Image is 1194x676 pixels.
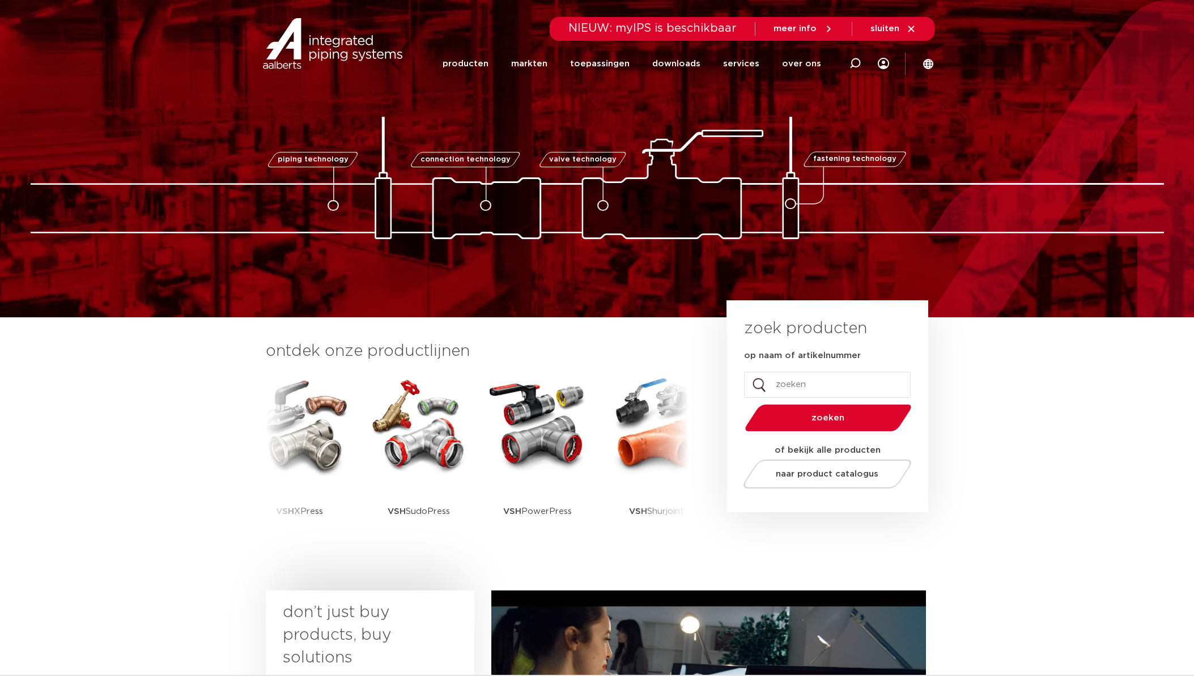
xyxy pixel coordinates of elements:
[570,41,630,87] a: toepassingen
[388,507,406,516] strong: VSH
[249,374,351,547] a: VSHXPress
[503,476,572,547] p: PowerPress
[629,507,647,516] strong: VSH
[744,350,861,362] label: op naam of artikelnummer
[568,23,737,34] span: NIEUW: myIPS is beschikbaar
[813,156,896,163] span: fastening technology
[744,317,867,340] h3: zoek producten
[549,156,617,163] span: valve technology
[774,24,817,33] span: meer info
[420,156,510,163] span: connection technology
[283,601,437,669] h3: don’t just buy products, buy solutions
[606,374,708,547] a: VSHShurjoint
[723,41,759,87] a: services
[775,446,881,454] strong: of bekijk alle producten
[740,403,916,432] button: zoeken
[652,41,700,87] a: downloads
[629,476,684,547] p: Shurjoint
[511,41,547,87] a: markten
[782,41,821,87] a: over ons
[870,24,899,33] span: sluiten
[740,460,914,488] a: naar product catalogus
[443,41,488,87] a: producten
[774,414,882,422] span: zoeken
[487,374,589,547] a: VSHPowerPress
[388,476,450,547] p: SudoPress
[278,156,349,163] span: piping technology
[870,24,916,34] a: sluiten
[276,476,323,547] p: XPress
[276,507,294,516] strong: VSH
[443,41,821,87] nav: Menu
[266,340,689,363] h3: ontdek onze productlijnen
[744,372,911,398] input: zoeken
[368,374,470,547] a: VSHSudoPress
[774,24,834,34] a: meer info
[776,470,878,478] span: naar product catalogus
[503,507,521,516] strong: VSH
[878,41,889,87] div: my IPS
